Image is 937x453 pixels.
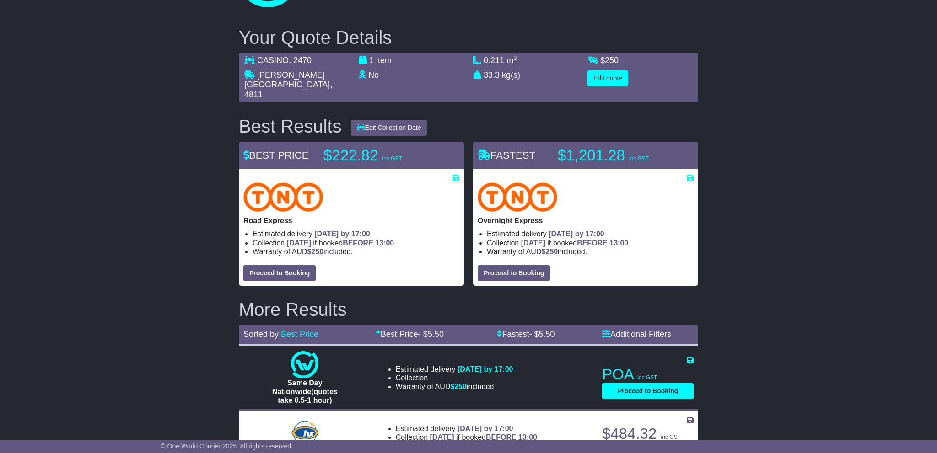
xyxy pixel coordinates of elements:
button: Edit Collection Date [351,120,427,136]
span: 250 [454,383,467,390]
span: inc GST [382,155,402,162]
span: BEFORE [486,433,517,441]
li: Estimated delivery [396,365,513,373]
span: $ [600,56,619,65]
span: [DATE] by 17:00 [549,230,604,238]
div: Best Results [234,116,346,136]
span: BEST PRICE [243,149,308,161]
a: Best Price [281,330,318,339]
span: BEFORE [343,239,373,247]
span: [DATE] by 17:00 [458,425,513,432]
span: 13:00 [375,239,394,247]
span: [DATE] by 17:00 [458,365,513,373]
span: 13:00 [518,433,537,441]
span: [DATE] [521,239,545,247]
span: 5.50 [428,330,444,339]
span: kg(s) [502,70,520,80]
span: - $ [529,330,555,339]
span: , 4811 [244,80,332,99]
p: POA [602,365,694,384]
span: 250 [545,248,558,256]
p: $1,201.28 [558,146,672,165]
button: Edit quote [587,70,628,86]
span: - $ [418,330,444,339]
span: 250 [311,248,323,256]
li: Collection [396,373,513,382]
button: Proceed to Booking [243,265,316,281]
span: FASTEST [478,149,535,161]
span: if booked [521,239,628,247]
a: Fastest- $5.50 [497,330,555,339]
span: 33.3 [484,70,500,80]
span: if booked [430,433,537,441]
a: Best Price- $5.50 [376,330,444,339]
span: © One World Courier 2025. All rights reserved. [161,442,293,450]
span: CASINO [257,56,289,65]
li: Estimated delivery [253,229,459,238]
span: [PERSON_NAME][GEOGRAPHIC_DATA] [244,70,330,90]
span: , 2470 [289,56,312,65]
button: Proceed to Booking [602,383,694,399]
span: [DATE] [287,239,311,247]
img: TNT Domestic: Overnight Express [478,182,557,212]
span: 250 [605,56,619,65]
p: $484.32 [602,425,694,443]
li: Estimated delivery [487,229,694,238]
span: if booked [287,239,394,247]
span: 13:00 [609,239,628,247]
span: [DATE] by 17:00 [314,230,370,238]
span: $ [307,248,323,256]
p: Overnight Express [478,216,694,225]
a: Additional Filters [602,330,671,339]
p: $222.82 [323,146,438,165]
li: Warranty of AUD included. [253,247,459,256]
h2: Your Quote Details [239,27,698,48]
img: TNT Domestic: Road Express [243,182,323,212]
h2: More Results [239,299,698,320]
li: Warranty of AUD included. [487,247,694,256]
span: 1 [369,56,374,65]
li: Collection [396,433,537,442]
span: Sorted by [243,330,279,339]
sup: 3 [513,54,517,61]
span: inc GST [637,374,657,381]
span: 0.211 [484,56,504,65]
span: inc GST [661,434,680,440]
img: One World Courier: Same Day Nationwide(quotes take 0.5-1 hour) [291,351,318,378]
span: [DATE] [430,433,454,441]
span: Same Day Nationwide(quotes take 0.5-1 hour) [272,379,338,404]
img: Hunter Express: Road Express [290,419,320,447]
span: m [506,56,517,65]
button: Proceed to Booking [478,265,550,281]
li: Warranty of AUD included. [396,382,513,391]
span: No [368,70,379,80]
span: $ [450,383,467,390]
li: Collection [253,239,459,247]
li: Collection [487,239,694,247]
span: item [376,56,392,65]
span: inc GST [629,155,649,162]
span: BEFORE [577,239,608,247]
span: 5.50 [539,330,555,339]
span: $ [541,248,558,256]
p: Road Express [243,216,459,225]
li: Estimated delivery [396,424,537,433]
